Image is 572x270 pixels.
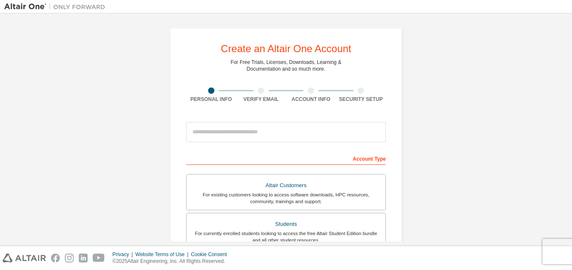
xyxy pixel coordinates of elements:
[192,180,380,191] div: Altair Customers
[51,254,60,262] img: facebook.svg
[79,254,88,262] img: linkedin.svg
[4,3,110,11] img: Altair One
[135,251,191,258] div: Website Terms of Use
[112,251,135,258] div: Privacy
[192,230,380,244] div: For currently enrolled students looking to access the free Altair Student Edition bundle and all ...
[231,59,342,72] div: For Free Trials, Licenses, Downloads, Learning & Documentation and so much more.
[221,44,351,54] div: Create an Altair One Account
[93,254,105,262] img: youtube.svg
[3,254,46,262] img: altair_logo.svg
[286,96,336,103] div: Account Info
[186,96,236,103] div: Personal Info
[191,251,232,258] div: Cookie Consent
[192,218,380,230] div: Students
[192,191,380,205] div: For existing customers looking to access software downloads, HPC resources, community, trainings ...
[236,96,286,103] div: Verify Email
[336,96,386,103] div: Security Setup
[65,254,74,262] img: instagram.svg
[186,151,386,165] div: Account Type
[112,258,232,265] p: © 2025 Altair Engineering, Inc. All Rights Reserved.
